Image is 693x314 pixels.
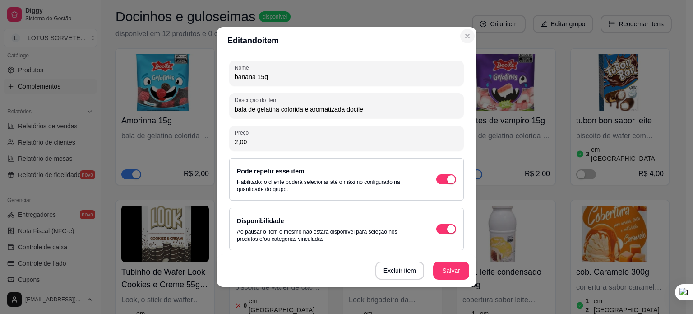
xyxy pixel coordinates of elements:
label: Descrição do item [235,96,281,104]
input: Preço [235,137,458,146]
header: Editando item [217,27,476,54]
input: Nome [235,72,458,81]
button: Excluir item [375,262,424,280]
p: Ao pausar o item o mesmo não estará disponível para seleção nos produtos e/ou categorias vinculadas [237,228,418,243]
button: Salvar [433,262,469,280]
label: Preço [235,129,252,136]
label: Disponibilidade [237,217,284,225]
label: Pode repetir esse item [237,168,304,175]
button: Close [460,29,475,43]
label: Nome [235,64,252,71]
p: Habilitado: o cliente poderá selecionar até o máximo configurado na quantidade do grupo. [237,178,418,193]
input: Descrição do item [235,105,458,114]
